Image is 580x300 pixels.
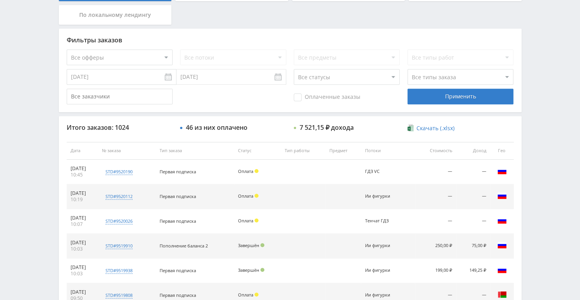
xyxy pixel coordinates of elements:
[238,267,259,273] span: Завершён
[234,142,281,160] th: Статус
[186,124,247,131] div: 46 из них оплачено
[325,142,361,160] th: Предмет
[415,142,456,160] th: Стоимость
[365,194,400,199] div: Ии фигурки
[365,243,400,248] div: Ии фигурки
[238,242,259,248] span: Завершён
[415,184,456,209] td: —
[160,243,208,249] span: Пополнение баланса 2
[260,243,264,247] span: Подтвержден
[456,209,490,234] td: —
[497,265,507,275] img: rus.png
[238,168,253,174] span: Оплата
[156,142,234,160] th: Тип заказа
[255,194,258,198] span: Холд
[71,240,95,246] div: [DATE]
[361,142,415,160] th: Потоки
[490,142,514,160] th: Гео
[365,169,400,174] div: ГДЗ VC
[456,160,490,184] td: —
[71,246,95,252] div: 10:03
[415,258,456,283] td: 199,00 ₽
[260,268,264,272] span: Подтвержден
[456,258,490,283] td: 149,25 ₽
[105,267,133,274] div: std#9519938
[255,293,258,296] span: Холд
[160,267,196,273] span: Первая подписка
[238,292,253,298] span: Оплата
[456,142,490,160] th: Доход
[105,193,133,200] div: std#9520112
[300,124,354,131] div: 7 521,15 ₽ дохода
[255,169,258,173] span: Холд
[67,89,173,104] input: Все заказчики
[415,160,456,184] td: —
[497,166,507,176] img: rus.png
[71,289,95,295] div: [DATE]
[415,234,456,258] td: 250,00 ₽
[71,221,95,227] div: 10:07
[59,5,172,25] div: По локальному лендингу
[67,142,98,160] th: Дата
[281,142,325,160] th: Тип работы
[294,93,360,101] span: Оплаченные заказы
[416,125,455,131] span: Скачать (.xlsx)
[160,169,196,175] span: Первая подписка
[71,196,95,203] div: 10:19
[456,184,490,209] td: —
[365,218,400,224] div: Тенчат ГДЗ
[497,290,507,299] img: blr.png
[255,218,258,222] span: Холд
[160,218,196,224] span: Первая подписка
[238,218,253,224] span: Оплата
[71,271,95,277] div: 10:03
[497,191,507,200] img: rus.png
[105,218,133,224] div: std#9520026
[497,240,507,250] img: rus.png
[98,142,156,160] th: № заказа
[67,36,514,44] div: Фильтры заказов
[365,268,400,273] div: Ии фигурки
[71,190,95,196] div: [DATE]
[407,124,414,132] img: xlsx
[105,292,133,298] div: std#9519808
[497,216,507,225] img: rus.png
[407,124,455,132] a: Скачать (.xlsx)
[71,215,95,221] div: [DATE]
[456,234,490,258] td: 75,00 ₽
[415,209,456,234] td: —
[71,264,95,271] div: [DATE]
[238,193,253,199] span: Оплата
[67,124,173,131] div: Итого заказов: 1024
[365,293,400,298] div: Ии фигурки
[160,193,196,199] span: Первая подписка
[71,165,95,172] div: [DATE]
[71,172,95,178] div: 10:45
[105,243,133,249] div: std#9519910
[407,89,513,104] div: Применить
[105,169,133,175] div: std#9520190
[160,292,196,298] span: Первая подписка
